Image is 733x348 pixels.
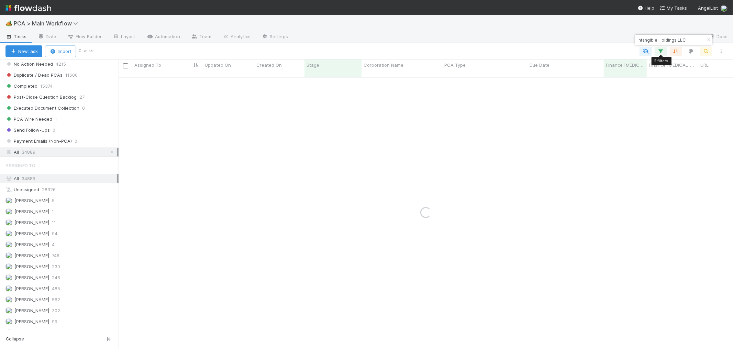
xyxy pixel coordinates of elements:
[5,219,12,226] img: avatar_ac83cd3a-2de4-4e8f-87db-1b662000a96d.png
[703,32,733,43] a: Docs
[52,262,60,271] span: 230
[14,220,49,225] span: [PERSON_NAME]
[5,2,51,14] img: logo-inverted-e16ddd16eac7371096b0.svg
[52,295,60,304] span: 562
[75,137,77,145] span: 0
[660,5,687,11] span: My Tasks
[52,328,56,337] span: 11
[55,115,57,123] span: 1
[42,185,56,194] span: 28326
[52,284,60,293] span: 485
[14,20,81,27] span: PCA > Main Workflow
[364,62,403,68] span: Corporation Name
[5,20,12,26] span: 🏕️
[14,198,49,203] span: [PERSON_NAME]
[5,329,12,336] img: avatar_ba0ef937-97b0-4cb1-a734-c46f876909ef.png
[721,5,728,12] img: avatar_0d9988fd-9a15-4cc7-ad96-88feab9e0fa9.png
[5,82,37,90] span: Completed
[5,241,12,248] img: avatar_501ac9d6-9fa6-4fe9-975e-1fd988f7bdb1.png
[52,306,60,315] span: 302
[307,62,319,68] span: Stage
[5,296,12,303] img: avatar_e5ec2f5b-afc7-4357-8cf1-2139873d70b1.png
[14,297,49,302] span: [PERSON_NAME]
[5,274,12,281] img: avatar_d8fc9ee4-bd1b-4062-a2a8-84feb2d97839.png
[5,318,12,325] img: avatar_09723091-72f1-4609-a252-562f76d82c66.png
[40,82,53,90] span: 15374
[606,62,645,68] span: Finance [MEDICAL_DATA] Due Date
[5,307,12,314] img: avatar_d7f67417-030a-43ce-a3ce-a315a3ccfd08.png
[638,4,654,11] div: Help
[107,32,141,43] a: Layout
[186,32,217,43] a: Team
[636,36,705,44] input: Search...
[6,336,24,342] span: Collapse
[52,207,54,216] span: 1
[5,174,117,183] div: All
[134,62,161,68] span: Assigned To
[123,63,128,68] input: Toggle All Rows Selected
[649,62,697,68] span: Finance [MEDICAL_DATA] Start Date
[52,251,59,260] span: 746
[45,45,76,57] button: Import
[52,229,57,238] span: 94
[5,263,12,270] img: avatar_030f5503-c087-43c2-95d1-dd8963b2926c.png
[14,286,49,291] span: [PERSON_NAME]
[5,285,12,292] img: avatar_c7c7de23-09de-42ad-8e02-7981c37ee075.png
[14,242,49,247] span: [PERSON_NAME]
[698,5,718,11] span: AngelList
[205,62,231,68] span: Updated On
[5,45,42,57] button: NewTask
[5,60,53,68] span: No Action Needed
[14,264,49,269] span: [PERSON_NAME]
[52,273,60,282] span: 246
[5,252,12,259] img: avatar_fee1282a-8af6-4c79-b7c7-bf2cfad99775.png
[5,137,72,145] span: Payment Emails (Non-PCA)
[530,62,549,68] span: Due Date
[14,319,49,324] span: [PERSON_NAME]
[5,93,77,101] span: Post-Close Question Backlog
[5,126,50,134] span: Send Follow-Ups
[53,126,55,134] span: 0
[52,196,55,205] span: 5
[82,104,85,112] span: 0
[5,208,12,215] img: avatar_d02a2cc9-4110-42ea-8259-e0e2573f4e82.png
[14,209,49,214] span: [PERSON_NAME]
[5,71,63,79] span: Duplicate / Dead PCAs
[5,115,52,123] span: PCA Wire Needed
[5,197,12,204] img: avatar_12dd09bb-393f-4edb-90ff-b12147216d3f.png
[67,33,102,40] span: Flow Builder
[79,48,93,54] small: 0 tasks
[52,317,57,326] span: 99
[5,230,12,237] img: avatar_2bce2475-05ee-46d3-9413-d3901f5fa03f.png
[5,33,27,40] span: Tasks
[5,185,117,194] div: Unassigned
[14,275,49,280] span: [PERSON_NAME]
[79,93,85,101] span: 27
[256,62,282,68] span: Created On
[5,159,35,172] span: Assigned To
[14,253,49,258] span: [PERSON_NAME]
[700,62,709,68] span: URL
[141,32,186,43] a: Automation
[22,176,35,181] span: 34889
[32,32,62,43] a: Data
[5,148,117,156] div: All
[65,71,78,79] span: 11600
[5,104,79,112] span: Executed Document Collection
[217,32,256,43] a: Analytics
[14,308,49,313] span: [PERSON_NAME]
[22,148,35,156] span: 34889
[56,60,66,68] span: 4215
[52,240,55,249] span: 4
[14,231,49,236] span: [PERSON_NAME]
[256,32,293,43] a: Settings
[52,218,56,227] span: 11
[444,62,466,68] span: PCA Type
